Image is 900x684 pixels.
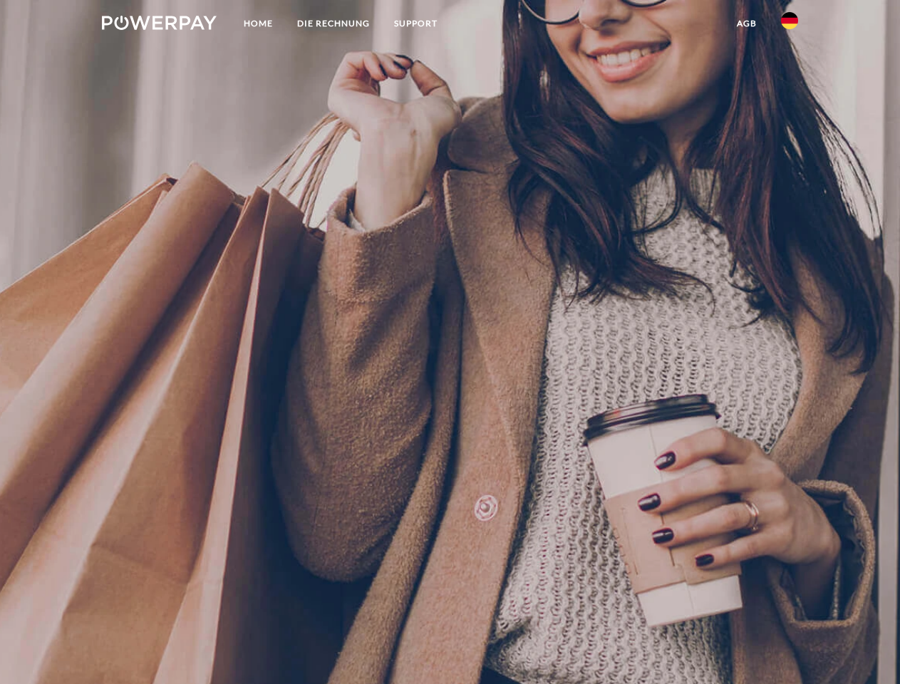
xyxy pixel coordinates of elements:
[725,11,769,36] a: agb
[382,11,450,36] a: SUPPORT
[781,12,798,29] img: de
[232,11,285,36] a: Home
[102,16,217,30] img: logo-powerpay-white.svg
[285,11,382,36] a: DIE RECHNUNG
